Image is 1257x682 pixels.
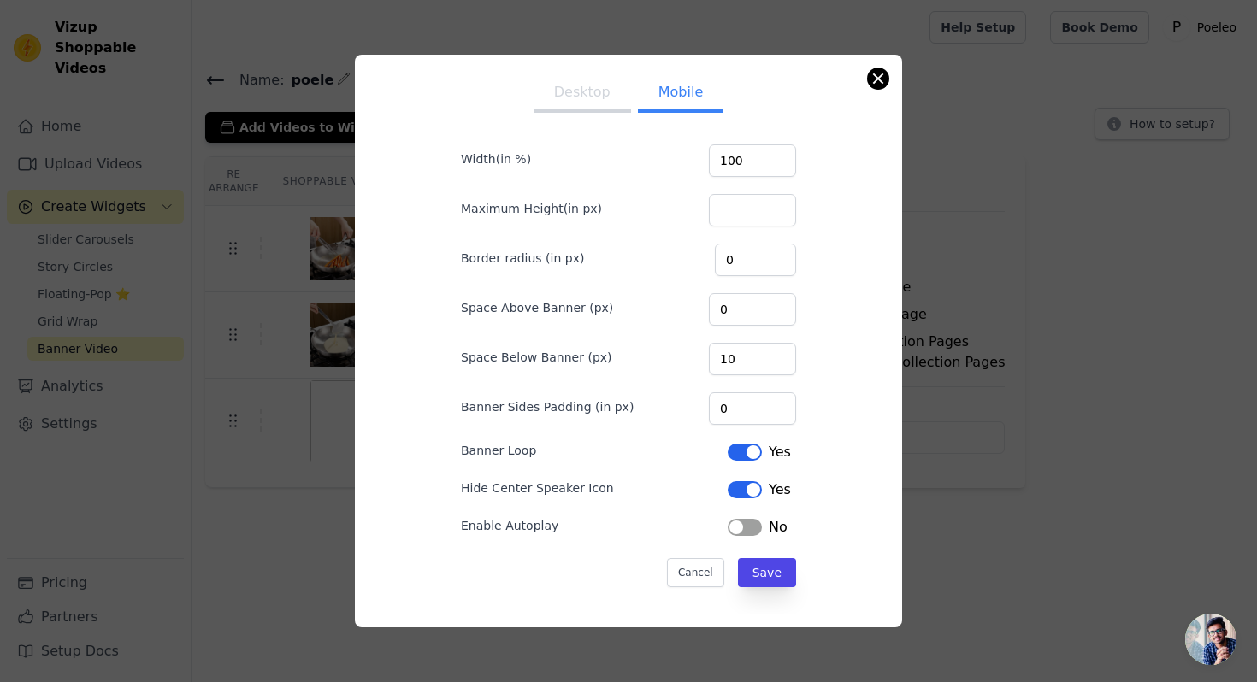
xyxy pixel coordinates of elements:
label: Enable Autoplay [461,517,558,534]
span: Yes [769,442,791,462]
label: Hide Center Speaker Icon [461,479,614,497]
button: Save [738,558,796,587]
label: Width(in %) [461,150,531,168]
span: No [769,517,788,538]
label: Banner Loop [461,442,536,459]
label: Space Below Banner (px) [461,349,612,366]
button: Desktop [534,75,631,113]
label: Border radius (in px) [461,250,584,267]
span: Yes [769,479,791,500]
label: Banner Sides Padding (in px) [461,398,634,415]
label: Space Above Banner (px) [461,299,613,316]
button: Close modal [868,68,888,89]
a: Open chat [1185,614,1236,665]
label: Maximum Height(in px) [461,200,602,217]
button: Cancel [667,558,724,587]
button: Mobile [638,75,723,113]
